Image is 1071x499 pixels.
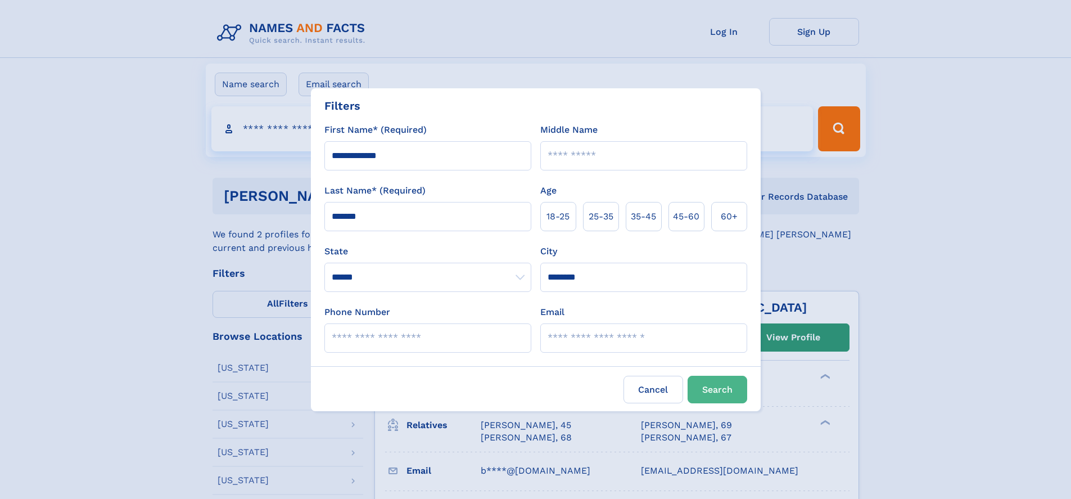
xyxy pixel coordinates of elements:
label: State [324,245,531,258]
span: 25‑35 [589,210,613,223]
label: Age [540,184,557,197]
label: Phone Number [324,305,390,319]
label: Cancel [623,376,683,403]
span: 45‑60 [673,210,699,223]
label: City [540,245,557,258]
label: Email [540,305,564,319]
span: 60+ [721,210,738,223]
span: 35‑45 [631,210,656,223]
label: First Name* (Required) [324,123,427,137]
div: Filters [324,97,360,114]
button: Search [688,376,747,403]
span: 18‑25 [546,210,570,223]
label: Last Name* (Required) [324,184,426,197]
label: Middle Name [540,123,598,137]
